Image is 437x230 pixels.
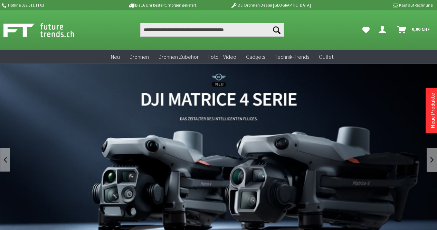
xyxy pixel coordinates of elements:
img: Shop Futuretrends - zur Startseite wechseln [3,21,89,39]
a: Warenkorb [395,23,434,37]
a: Outlet [314,50,338,64]
a: Dein Konto [376,23,392,37]
a: Gadgets [241,50,270,64]
a: Meine Favoriten [359,23,373,37]
p: DJI Drohnen Dealer [GEOGRAPHIC_DATA] [217,1,324,9]
span: Drohnen [130,53,149,60]
span: Neu [111,53,120,60]
span: Technik-Trends [275,53,309,60]
span: Outlet [319,53,333,60]
span: 0,00 CHF [412,24,430,35]
a: Technik-Trends [270,50,314,64]
a: Neue Produkte [429,93,436,128]
a: Neu [106,50,125,64]
p: Bis 16 Uhr bestellt, morgen geliefert. [109,1,217,9]
span: Drohnen Zubehör [159,53,199,60]
button: Suchen [269,23,284,37]
span: Foto + Video [208,53,236,60]
span: Gadgets [246,53,265,60]
a: Drohnen Zubehör [154,50,203,64]
p: Kauf auf Rechnung [325,1,433,9]
input: Produkt, Marke, Kategorie, EAN, Artikelnummer… [140,23,284,37]
p: Hotline 032 511 11 03 [1,1,109,9]
a: Foto + Video [203,50,241,64]
a: Drohnen [125,50,154,64]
